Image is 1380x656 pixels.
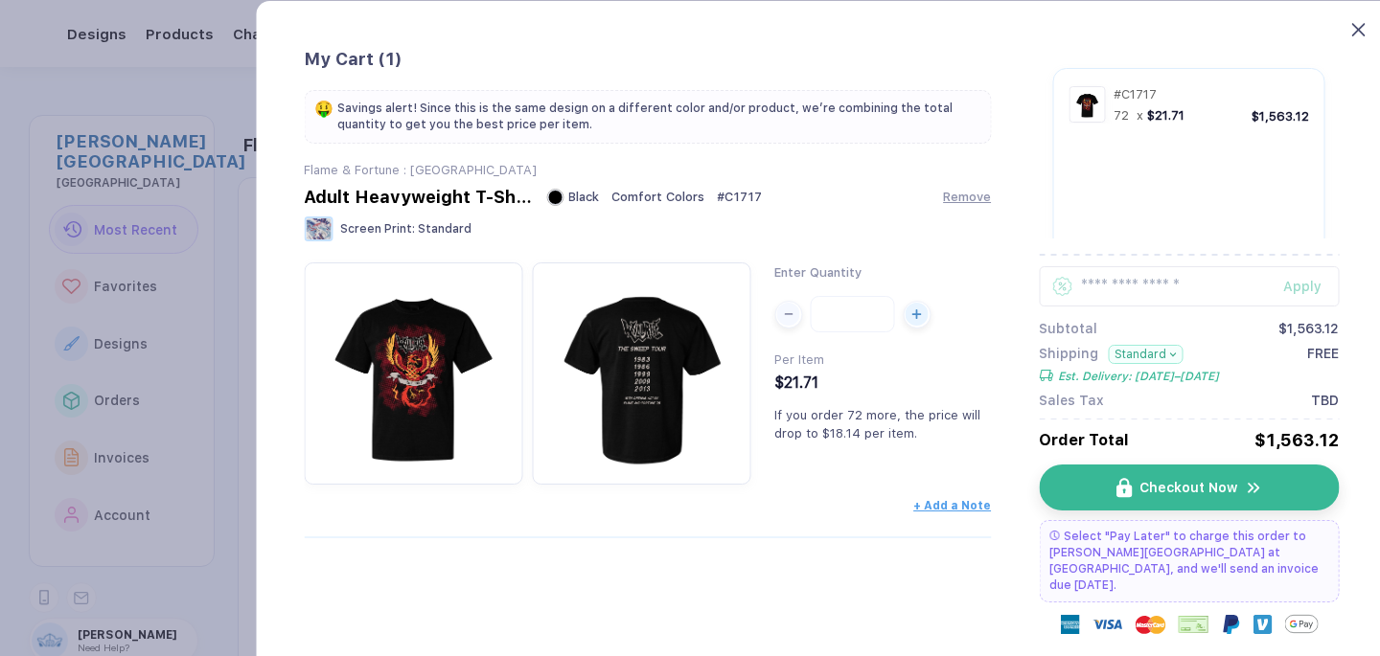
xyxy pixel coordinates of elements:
[1114,108,1129,123] span: 72
[1039,464,1339,510] button: iconCheckout Nowicon
[1039,346,1098,364] span: Shipping
[1092,609,1122,640] img: visa
[1114,87,1157,102] span: # C1717
[313,272,513,471] img: ed239c2b-23ee-4e7f-aef3-f1b84d6742fa_nt_front_1758903822408.jpg
[1284,607,1318,641] img: GPay
[1039,321,1097,336] span: Subtotal
[913,499,991,512] button: + Add a Note
[1245,479,1262,497] img: icon
[1135,609,1165,640] img: master-card
[304,187,534,207] div: Adult Heavyweight T-Shirt
[774,265,862,280] span: Enter Quantity
[1278,321,1339,336] div: $1,563.12
[1039,393,1104,408] span: Sales Tax
[774,352,824,367] span: Per Item
[1060,615,1079,634] img: express
[1108,345,1184,364] button: Standard
[1307,346,1339,383] span: FREE
[1073,90,1102,119] img: ed239c2b-23ee-4e7f-aef3-f1b84d6742fa_nt_front_1758903822408.jpg
[1178,615,1208,634] img: cheque
[943,190,991,204] button: Remove
[1252,109,1309,124] div: $1,563.12
[1147,108,1184,123] span: $21.71
[1221,615,1240,634] img: Paypal
[304,216,333,241] img: Screen Print
[774,408,980,441] span: If you order 72 more, the price will drop to $18.14 per item.
[314,101,333,117] span: 🤑
[1254,430,1339,450] div: $1,563.12
[1049,531,1059,540] img: pay later
[337,101,980,133] span: Savings alert! Since this is the same design on a different color and/or product, we’re combining...
[340,222,415,236] span: Screen Print :
[1259,266,1339,306] button: Apply
[418,222,471,236] span: Standard
[1139,480,1237,495] span: Checkout Now
[1039,431,1129,449] span: Order Total
[1039,520,1339,602] div: Select "Pay Later" to charge this order to [PERSON_NAME][GEOGRAPHIC_DATA] at [GEOGRAPHIC_DATA], a...
[611,190,704,204] span: Comfort Colors
[568,190,599,204] span: Black
[1137,108,1143,123] span: x
[774,373,818,392] span: $21.71
[1283,279,1339,294] div: Apply
[1115,478,1132,498] img: icon
[541,272,741,471] img: ed239c2b-23ee-4e7f-aef3-f1b84d6742fa_nt_back_1758903822416.jpg
[1253,615,1272,634] img: Venmo
[717,190,762,204] span: # C1717
[1058,370,1219,383] span: Est. Delivery: [DATE]–[DATE]
[1311,393,1339,408] span: TBD
[304,163,991,177] div: Flame & Fortune : [GEOGRAPHIC_DATA]
[304,49,991,71] div: My Cart ( 1 )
